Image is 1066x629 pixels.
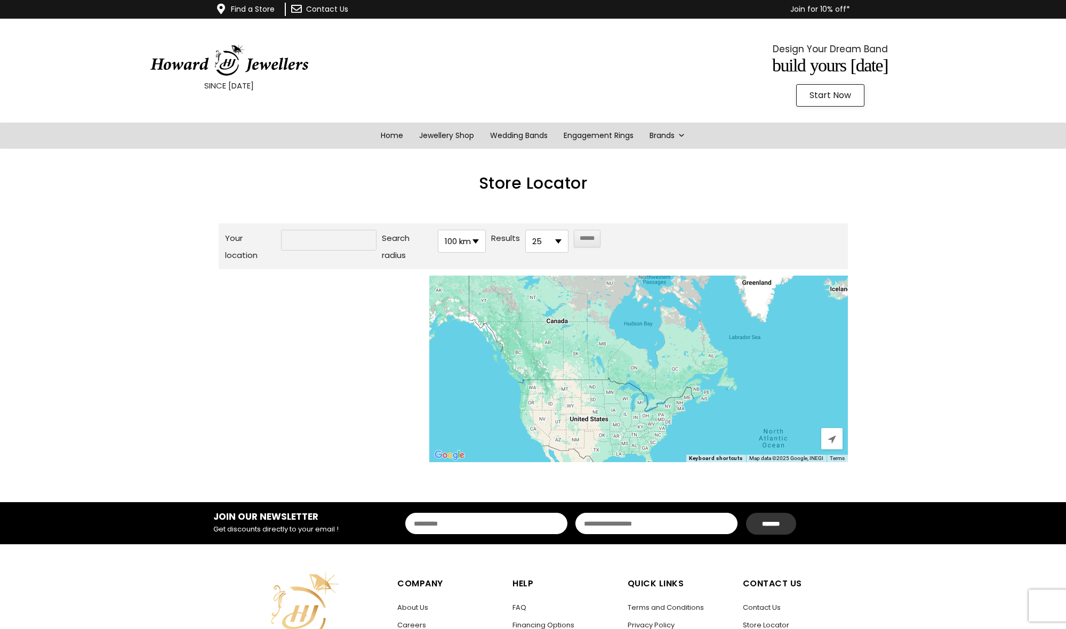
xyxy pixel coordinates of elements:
[628,576,732,591] h5: Quick Links
[373,123,411,149] a: Home
[526,230,568,252] span: 25
[491,230,520,247] label: Results
[809,91,851,100] span: Start Now
[213,510,318,523] strong: JOIN OUR NEWSLETTER
[830,455,845,461] a: Terms
[27,79,432,93] p: SINCE [DATE]
[397,576,502,591] h5: Company
[628,41,1033,57] p: Design Your Dream Band
[225,230,276,264] label: Your location
[796,84,864,107] a: Start Now
[828,434,836,444] span: 
[306,4,348,14] a: Contact Us
[149,44,309,76] img: HowardJewellersLogo-04
[743,602,781,612] a: Contact Us
[397,602,428,612] a: About Us
[213,523,359,536] p: Get discounts directly to your email !
[438,230,485,252] span: 100 km
[772,55,888,75] span: Build Yours [DATE]
[512,576,617,591] h5: Help
[642,123,693,149] a: Brands
[432,448,467,462] img: Google
[556,123,642,149] a: Engagement Rings
[432,448,467,462] a: Open this area in Google Maps (opens a new window)
[231,4,275,14] a: Find a Store
[482,123,556,149] a: Wedding Bands
[743,576,848,591] h5: Contact Us
[382,230,432,264] label: Search radius
[749,455,823,461] span: Map data ©2025 Google, INEGI
[689,455,743,462] button: Keyboard shortcuts
[219,175,848,191] h2: Store Locator
[411,3,850,16] p: Join for 10% off*
[628,602,704,612] a: Terms and Conditions
[512,602,526,612] a: FAQ
[411,123,482,149] a: Jewellery Shop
